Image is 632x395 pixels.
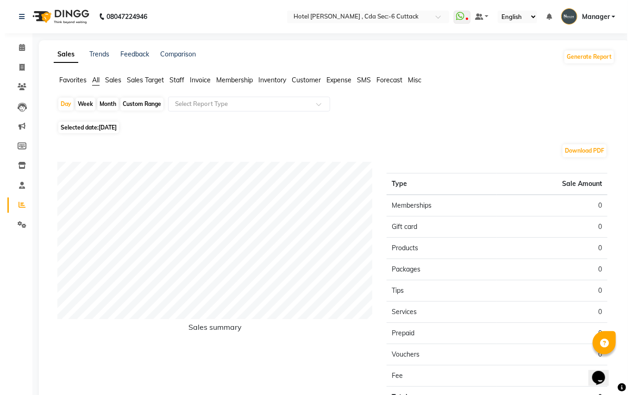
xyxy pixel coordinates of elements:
span: Expense [322,76,347,84]
td: 0 [492,259,603,280]
td: 0 [492,238,603,259]
th: Type [382,173,493,195]
span: Staff [165,76,180,84]
div: Month [93,98,114,111]
td: Memberships [382,195,493,216]
td: 0 [492,302,603,323]
a: Feedback [116,50,144,58]
td: 0 [492,216,603,238]
div: Week [71,98,91,111]
th: Sale Amount [492,173,603,195]
button: Download PDF [558,144,602,157]
a: Comparison [156,50,191,58]
span: Inventory [254,76,282,84]
span: Customer [287,76,316,84]
span: Forecast [372,76,398,84]
div: Day [54,98,69,111]
span: Manager [577,12,605,22]
img: logo [24,4,87,30]
td: Services [382,302,493,323]
a: Sales [49,46,74,63]
span: SMS [352,76,366,84]
h6: Sales summary [53,323,368,335]
span: [DATE] [94,124,112,131]
td: Products [382,238,493,259]
td: 0 [492,195,603,216]
td: 0 [492,365,603,387]
span: Invoice [185,76,206,84]
td: Vouchers [382,344,493,365]
td: Tips [382,280,493,302]
b: 08047224946 [102,4,143,30]
td: Gift card [382,216,493,238]
button: Generate Report [560,50,609,63]
td: Packages [382,259,493,280]
span: Favorites [55,76,82,84]
td: 0 [492,280,603,302]
span: Selected date: [54,122,114,133]
iframe: chat widget [584,358,613,386]
span: Membership [212,76,248,84]
div: Custom Range [116,98,159,111]
td: 0 [492,323,603,344]
a: Trends [85,50,105,58]
td: Prepaid [382,323,493,344]
td: 0 [492,344,603,365]
span: Misc [403,76,417,84]
img: Manager [557,8,573,25]
td: Fee [382,365,493,387]
span: Sales [100,76,117,84]
span: Sales Target [122,76,159,84]
span: All [88,76,95,84]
